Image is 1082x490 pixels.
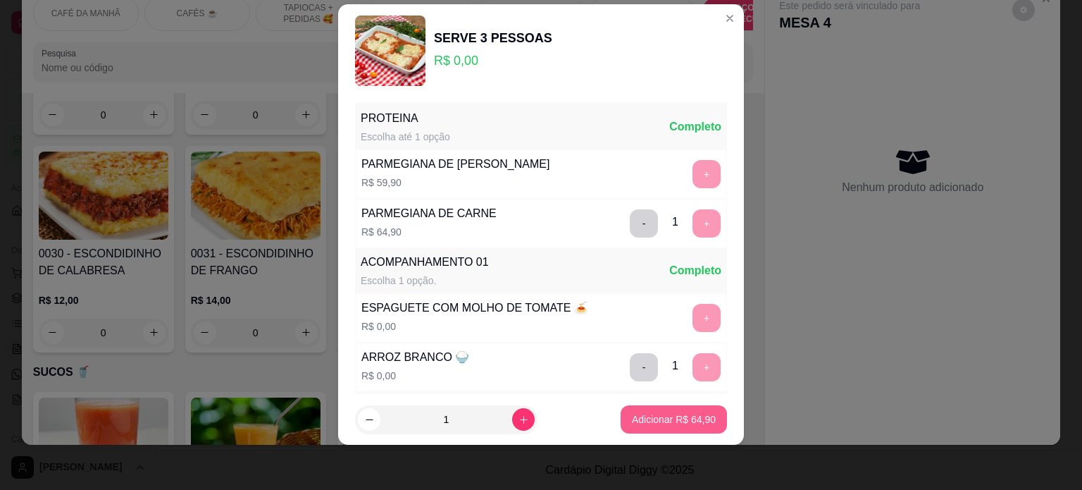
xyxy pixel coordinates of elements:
div: Completo [669,262,721,279]
button: Close [719,7,741,30]
div: SERVE 3 PESSOAS [434,28,552,48]
div: PARMEGIANA DE [PERSON_NAME] [361,156,549,173]
div: ACOMPANHAMENTO 01 [361,254,489,271]
div: ARROZ BRANCO 🍚 [361,349,469,366]
p: R$ 0,00 [361,369,469,383]
div: Completo [669,118,721,135]
div: 1 [672,214,678,231]
p: R$ 64,90 [361,225,497,239]
img: product-image [355,16,425,86]
button: delete [630,209,658,238]
div: Escolha até 1 opção [361,130,450,144]
div: PARMEGIANA DE CARNE [361,205,497,222]
div: PROTEINA [361,110,450,127]
button: decrease-product-quantity [358,408,380,431]
button: delete [630,353,658,381]
p: R$ 0,00 [361,319,588,333]
button: increase-product-quantity [512,408,535,431]
div: ESPAGUETE COM MOLHO DE TOMATE 🍝 [361,300,588,317]
button: Adicionar R$ 64,90 [621,405,727,434]
p: R$ 0,00 [434,51,552,71]
p: Adicionar R$ 64,90 [632,412,716,427]
div: Escolha 1 opção. [361,274,489,288]
p: R$ 59,90 [361,176,549,190]
div: 1 [672,357,678,374]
